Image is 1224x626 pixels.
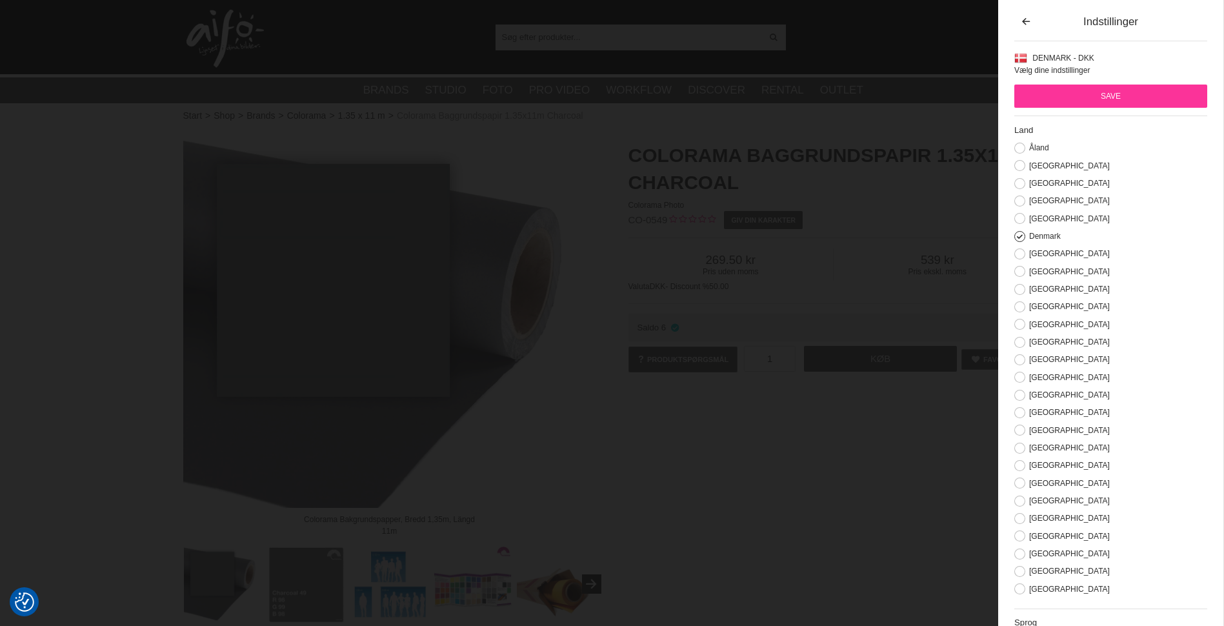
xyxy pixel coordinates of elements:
i: På lager [669,323,680,332]
span: - Discount % [665,282,709,291]
label: [GEOGRAPHIC_DATA] [1025,285,1110,294]
img: Supplied in robust packaging [517,545,595,623]
a: Start [183,109,203,123]
label: [GEOGRAPHIC_DATA] [1025,338,1110,347]
span: > [279,109,284,123]
span: Pris ekskl. moms [834,267,1041,276]
label: [GEOGRAPHIC_DATA] [1025,267,1110,276]
label: [GEOGRAPHIC_DATA] [1025,479,1110,488]
button: Samtykkepræferencer [15,591,34,614]
a: Studio [425,82,467,99]
span: DKK [650,282,666,291]
label: [GEOGRAPHIC_DATA] [1025,585,1110,594]
span: 269.50 [628,253,834,267]
label: [GEOGRAPHIC_DATA] [1025,461,1110,470]
h2: Land [1014,125,1207,136]
a: Produktspørgsmål [628,347,738,372]
div: Indstillinger [1023,14,1199,30]
a: Giv din karakter [724,211,803,229]
span: > [329,109,334,123]
span: > [238,109,243,123]
img: Seamless Paper Width Comparison [350,545,428,623]
a: Brands [246,109,275,123]
a: Foto [483,82,513,99]
a: 1.35 x 11 m [338,109,385,123]
span: CO-0549 [628,214,668,225]
span: Colorama Baggrundspapir 1.35x11m Charcoal [397,109,583,123]
img: Colorama Bakgrundspapper, Bredd 1,35m, Längd 11m [183,129,596,542]
span: Vælg dine indstillinger [1014,66,1090,75]
label: [GEOGRAPHIC_DATA] [1025,355,1110,364]
label: [GEOGRAPHIC_DATA] [1025,161,1110,170]
label: [GEOGRAPHIC_DATA] [1025,443,1110,452]
a: Shop [214,109,235,123]
span: Denmark - DKK [1032,54,1094,63]
label: [GEOGRAPHIC_DATA] [1025,549,1110,558]
button: Next [582,574,601,594]
h1: Colorama Baggrundspapir 1.35x11m Charcoal [628,142,1041,196]
span: Colorama Photo [628,201,685,210]
a: Rental [761,82,804,99]
label: [GEOGRAPHIC_DATA] [1025,390,1110,399]
input: Søg efter produkter... [496,27,762,46]
img: Revisit consent button [15,592,34,612]
label: [GEOGRAPHIC_DATA] [1025,249,1110,258]
label: Åland [1025,143,1049,152]
a: Discover [688,82,745,99]
label: [GEOGRAPHIC_DATA] [1025,214,1110,223]
a: Favoritter [961,349,1038,370]
img: logo.png [186,10,264,68]
img: Order the Colorama color chart to see the colors live [434,545,512,623]
span: > [205,109,210,123]
span: Pris uden moms [628,267,834,276]
label: [GEOGRAPHIC_DATA] [1025,179,1110,188]
label: Denmark [1025,232,1061,241]
label: [GEOGRAPHIC_DATA] [1025,532,1110,541]
a: Køb [804,346,958,372]
a: Workflow [606,82,672,99]
input: Save [1014,85,1207,108]
a: Outlet [820,82,863,99]
span: Saldo [637,323,659,332]
label: [GEOGRAPHIC_DATA] [1025,496,1110,505]
img: DK [1014,52,1027,65]
img: Colorama Bakgrundspapper, Bredd 1,35m, Längd 11m [184,545,262,623]
label: [GEOGRAPHIC_DATA] [1025,408,1110,417]
label: [GEOGRAPHIC_DATA] [1025,426,1110,435]
span: Valuta [628,282,650,291]
span: 50.00 [709,282,728,291]
label: [GEOGRAPHIC_DATA] [1025,567,1110,576]
label: [GEOGRAPHIC_DATA] [1025,302,1110,311]
label: [GEOGRAPHIC_DATA] [1025,373,1110,382]
div: Colorama Bakgrundspapper, Bredd 1,35m, Längd 11m [286,508,493,542]
span: > [388,109,394,123]
a: Pro Video [529,82,590,99]
span: 6 [661,323,666,332]
img: Charcoal 49 - Kalibrerad Monitor Adobe RGB 6500K [267,545,345,623]
div: Kundebed&#248;mmelse: 0 [667,214,716,227]
label: [GEOGRAPHIC_DATA] [1025,320,1110,329]
label: [GEOGRAPHIC_DATA] [1025,196,1110,205]
span: 539 [834,253,1041,267]
label: [GEOGRAPHIC_DATA] [1025,514,1110,523]
a: Brands [363,82,409,99]
a: Colorama [287,109,326,123]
